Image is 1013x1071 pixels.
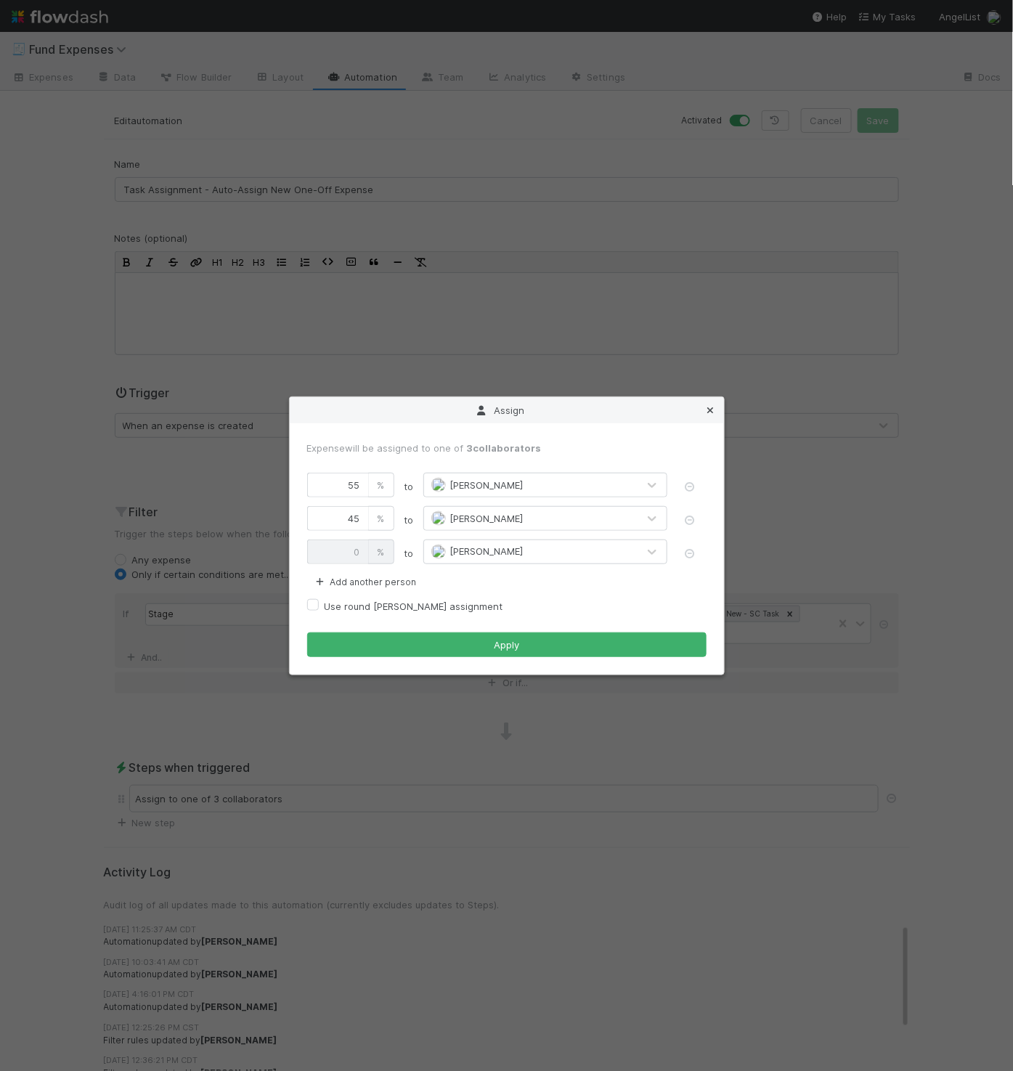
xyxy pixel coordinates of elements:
[307,441,707,455] div: Expense will be assigned to one of
[450,512,524,524] span: [PERSON_NAME]
[307,632,707,657] button: Apply
[431,478,446,492] img: avatar_abca0ba5-4208-44dd-8897-90682736f166.png
[394,539,423,567] span: to
[450,545,524,557] span: [PERSON_NAME]
[467,442,542,454] span: 3 collaborators
[394,473,423,500] span: to
[368,473,394,497] div: %
[368,506,394,531] div: %
[394,506,423,534] span: to
[307,573,423,592] button: Add another person
[325,598,503,615] label: Use round [PERSON_NAME] assignment
[450,479,524,490] span: [PERSON_NAME]
[431,511,446,526] img: avatar_93b89fca-d03a-423a-b274-3dd03f0a621f.png
[290,397,724,423] div: Assign
[368,539,394,564] div: %
[431,545,446,559] img: avatar_85e0c86c-7619-463d-9044-e681ba95f3b2.png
